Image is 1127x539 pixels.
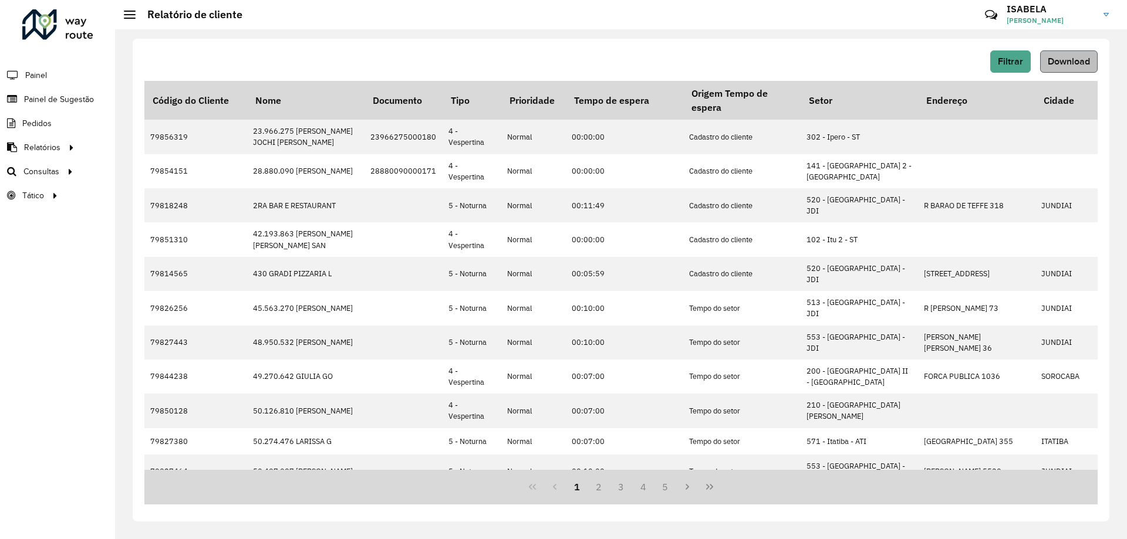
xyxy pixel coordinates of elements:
[566,120,683,154] td: 00:00:00
[501,188,566,222] td: Normal
[699,476,721,498] button: Last Page
[683,120,801,154] td: Cadastro do cliente
[1040,50,1098,73] button: Download
[801,81,918,120] th: Setor
[801,120,918,154] td: 302 - Ipero - ST
[801,257,918,291] td: 520 - [GEOGRAPHIC_DATA] - JDI
[501,291,566,325] td: Normal
[24,141,60,154] span: Relatórios
[588,476,610,498] button: 2
[683,326,801,360] td: Tempo do setor
[918,188,1035,222] td: R BARAO DE TEFFE 318
[566,154,683,188] td: 00:00:00
[247,81,365,120] th: Nome
[501,360,566,394] td: Normal
[610,476,632,498] button: 3
[24,93,94,106] span: Painel de Sugestão
[144,455,247,489] td: 79827464
[365,81,443,120] th: Documento
[365,154,443,188] td: 28880090000171
[683,222,801,256] td: Cadastro do cliente
[566,81,683,120] th: Tempo de espera
[918,428,1035,455] td: [GEOGRAPHIC_DATA] 355
[144,222,247,256] td: 79851310
[443,428,501,455] td: 5 - Noturna
[443,455,501,489] td: 5 - Noturna
[990,50,1031,73] button: Filtrar
[501,81,566,120] th: Prioridade
[22,117,52,130] span: Pedidos
[443,257,501,291] td: 5 - Noturna
[136,8,242,21] h2: Relatório de cliente
[801,455,918,489] td: 553 - [GEOGRAPHIC_DATA] - JDI
[144,394,247,428] td: 79850128
[501,154,566,188] td: Normal
[501,120,566,154] td: Normal
[566,455,683,489] td: 00:10:00
[683,428,801,455] td: Tempo do setor
[918,455,1035,489] td: [PERSON_NAME] 5530
[566,428,683,455] td: 00:07:00
[918,81,1035,120] th: Endereço
[801,360,918,394] td: 200 - [GEOGRAPHIC_DATA] II - [GEOGRAPHIC_DATA]
[566,360,683,394] td: 00:07:00
[443,360,501,394] td: 4 - Vespertina
[443,81,501,120] th: Tipo
[683,291,801,325] td: Tempo do setor
[801,428,918,455] td: 571 - Itatiba - ATI
[978,2,1004,28] a: Contato Rápido
[144,257,247,291] td: 79814565
[1007,15,1095,26] span: [PERSON_NAME]
[801,154,918,188] td: 141 - [GEOGRAPHIC_DATA] 2 - [GEOGRAPHIC_DATA]
[247,326,365,360] td: 48.950.532 [PERSON_NAME]
[566,188,683,222] td: 00:11:49
[683,455,801,489] td: Tempo do setor
[443,188,501,222] td: 5 - Noturna
[365,120,443,154] td: 23966275000180
[918,360,1035,394] td: FORCA PUBLICA 1036
[632,476,654,498] button: 4
[501,222,566,256] td: Normal
[683,257,801,291] td: Cadastro do cliente
[443,394,501,428] td: 4 - Vespertina
[998,56,1023,66] span: Filtrar
[501,394,566,428] td: Normal
[501,326,566,360] td: Normal
[247,222,365,256] td: 42.193.863 [PERSON_NAME] [PERSON_NAME] SAN
[501,257,566,291] td: Normal
[566,222,683,256] td: 00:00:00
[443,154,501,188] td: 4 - Vespertina
[247,428,365,455] td: 50.274.476 LARISSA G
[566,326,683,360] td: 00:10:00
[144,120,247,154] td: 79856319
[247,154,365,188] td: 28.880.090 [PERSON_NAME]
[654,476,677,498] button: 5
[25,69,47,82] span: Painel
[247,360,365,394] td: 49.270.642 GIULIA GO
[801,188,918,222] td: 520 - [GEOGRAPHIC_DATA] - JDI
[443,120,501,154] td: 4 - Vespertina
[566,394,683,428] td: 00:07:00
[144,326,247,360] td: 79827443
[247,188,365,222] td: 2RA BAR E RESTAURANT
[501,455,566,489] td: Normal
[1048,56,1090,66] span: Download
[683,360,801,394] td: Tempo do setor
[144,428,247,455] td: 79827380
[443,222,501,256] td: 4 - Vespertina
[247,257,365,291] td: 430 GRADI PIZZARIA L
[566,476,588,498] button: 1
[501,428,566,455] td: Normal
[683,394,801,428] td: Tempo do setor
[683,154,801,188] td: Cadastro do cliente
[566,291,683,325] td: 00:10:00
[566,257,683,291] td: 00:05:59
[247,394,365,428] td: 50.126.810 [PERSON_NAME]
[918,291,1035,325] td: R [PERSON_NAME] 73
[683,81,801,120] th: Origem Tempo de espera
[918,326,1035,360] td: [PERSON_NAME] [PERSON_NAME] 36
[144,188,247,222] td: 79818248
[247,291,365,325] td: 45.563.270 [PERSON_NAME]
[144,154,247,188] td: 79854151
[144,360,247,394] td: 79844238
